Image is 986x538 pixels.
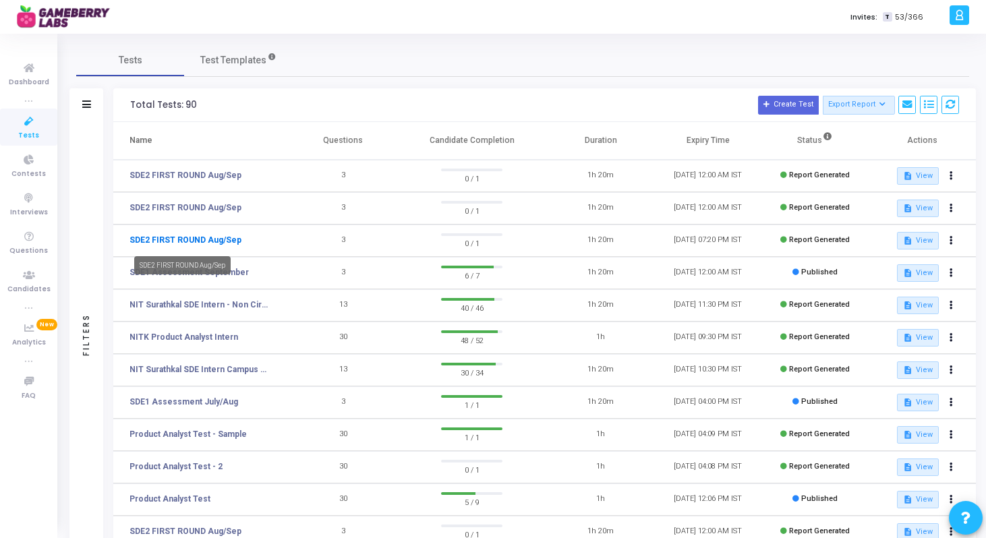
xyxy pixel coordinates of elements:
td: [DATE] 12:00 AM IST [654,257,761,289]
mat-icon: description [903,398,912,407]
td: 30 [289,322,397,354]
button: Create Test [758,96,819,115]
span: 0 / 1 [441,204,502,217]
td: [DATE] 04:08 PM IST [654,451,761,483]
td: 30 [289,483,397,516]
span: Report Generated [789,429,850,438]
td: 1h 20m [547,354,654,386]
a: SDE2 FIRST ROUND Aug/Sep [129,234,241,246]
td: [DATE] 10:30 PM IST [654,354,761,386]
td: 13 [289,354,397,386]
a: SDE1 Assessment July/Aug [129,396,238,408]
mat-icon: description [903,171,912,181]
td: 1h [547,322,654,354]
label: Invites: [850,11,877,23]
a: Product Analyst Test - Sample [129,428,247,440]
td: 13 [289,289,397,322]
img: logo [17,3,118,30]
span: Test Templates [200,53,266,67]
span: Published [801,268,838,276]
mat-icon: description [903,236,912,245]
a: NIT Surathkal SDE Intern - Non Circuit [129,299,268,311]
span: 5 / 9 [441,495,502,508]
mat-icon: description [903,462,912,472]
span: Tests [119,53,142,67]
span: Report Generated [789,235,850,244]
button: Export Report [823,96,895,115]
td: 30 [289,419,397,451]
span: Dashboard [9,77,49,88]
span: Report Generated [789,203,850,212]
span: Report Generated [789,332,850,341]
span: Published [801,397,838,406]
span: Report Generated [789,365,850,373]
td: 1h 20m [547,386,654,419]
td: [DATE] 04:09 PM IST [654,419,761,451]
span: Candidates [7,284,51,295]
td: [DATE] 04:00 PM IST [654,386,761,419]
td: 1h [547,451,654,483]
mat-icon: description [903,430,912,440]
button: View [897,394,938,411]
mat-icon: description [903,495,912,504]
a: Product Analyst Test [129,493,210,505]
span: 1 / 1 [441,430,502,444]
span: 1 / 1 [441,398,502,411]
div: Filters [80,260,92,409]
td: [DATE] 12:00 AM IST [654,160,761,192]
span: 6 / 7 [441,268,502,282]
span: Questions [9,245,48,257]
mat-icon: description [903,301,912,310]
td: 1h 20m [547,257,654,289]
span: Report Generated [789,527,850,535]
td: [DATE] 11:30 PM IST [654,289,761,322]
span: 40 / 46 [441,301,502,314]
button: View [897,361,938,379]
button: View [897,491,938,508]
a: SDE2 FIRST ROUND Aug/Sep [129,169,241,181]
span: FAQ [22,390,36,402]
td: 1h 20m [547,160,654,192]
span: Interviews [10,207,48,218]
button: View [897,458,938,476]
td: [DATE] 12:00 AM IST [654,192,761,225]
span: Report Generated [789,462,850,471]
mat-icon: description [903,365,912,375]
span: Tests [18,130,39,142]
mat-icon: description [903,204,912,213]
th: Actions [869,122,976,160]
button: View [897,426,938,444]
td: 1h [547,483,654,516]
td: 3 [289,386,397,419]
button: View [897,329,938,347]
td: 1h 20m [547,289,654,322]
span: 48 / 52 [441,333,502,347]
span: T [883,12,892,22]
td: [DATE] 12:06 PM IST [654,483,761,516]
span: Contests [11,169,46,180]
span: 0 / 1 [441,236,502,249]
td: 1h 20m [547,192,654,225]
span: 0 / 1 [441,462,502,476]
mat-icon: description [903,527,912,537]
span: Analytics [12,337,46,349]
a: SDE2 FIRST ROUND Aug/Sep [129,525,241,537]
td: [DATE] 09:30 PM IST [654,322,761,354]
span: New [36,319,57,330]
th: Candidate Completion [397,122,547,160]
button: View [897,200,938,217]
td: 3 [289,257,397,289]
th: Status [761,122,869,160]
th: Questions [289,122,397,160]
th: Duration [547,122,654,160]
div: SDE2 FIRST ROUND Aug/Sep [134,256,231,274]
td: 30 [289,451,397,483]
button: View [897,167,938,185]
button: View [897,297,938,314]
span: Published [801,494,838,503]
td: [DATE] 07:20 PM IST [654,225,761,257]
td: 1h 20m [547,225,654,257]
a: SDE2 FIRST ROUND Aug/Sep [129,202,241,214]
th: Expiry Time [654,122,761,160]
span: 53/366 [895,11,923,23]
